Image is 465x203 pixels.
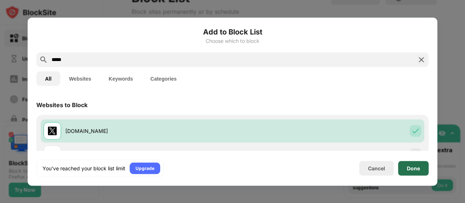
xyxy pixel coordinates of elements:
img: search.svg [39,55,48,64]
div: Done [407,165,420,171]
div: [DOMAIN_NAME] [65,150,232,158]
button: All [36,71,60,86]
button: Keywords [100,71,142,86]
div: Cancel [368,165,385,171]
img: favicons [48,126,57,135]
button: Categories [142,71,185,86]
div: Choose which to block [36,38,429,44]
button: Websites [60,71,100,86]
div: Websites to Block [36,101,88,108]
div: Upgrade [136,165,154,172]
div: [DOMAIN_NAME] [65,127,232,135]
img: search-close [417,55,426,64]
img: favicons [48,150,57,158]
h6: Add to Block List [36,26,429,37]
div: You’ve reached your block list limit [43,165,125,172]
